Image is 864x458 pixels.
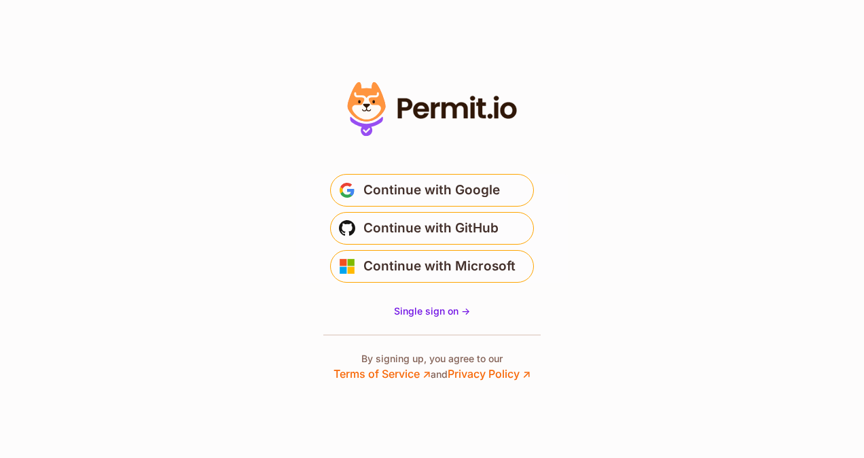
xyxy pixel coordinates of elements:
span: Continue with GitHub [363,217,499,239]
a: Terms of Service ↗ [334,367,431,381]
button: Continue with Microsoft [330,250,534,283]
button: Continue with GitHub [330,212,534,245]
a: Single sign on -> [394,304,470,318]
span: Continue with Microsoft [363,256,516,277]
button: Continue with Google [330,174,534,207]
a: Privacy Policy ↗ [448,367,530,381]
span: Single sign on -> [394,305,470,317]
span: Continue with Google [363,179,500,201]
p: By signing up, you agree to our and [334,352,530,382]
